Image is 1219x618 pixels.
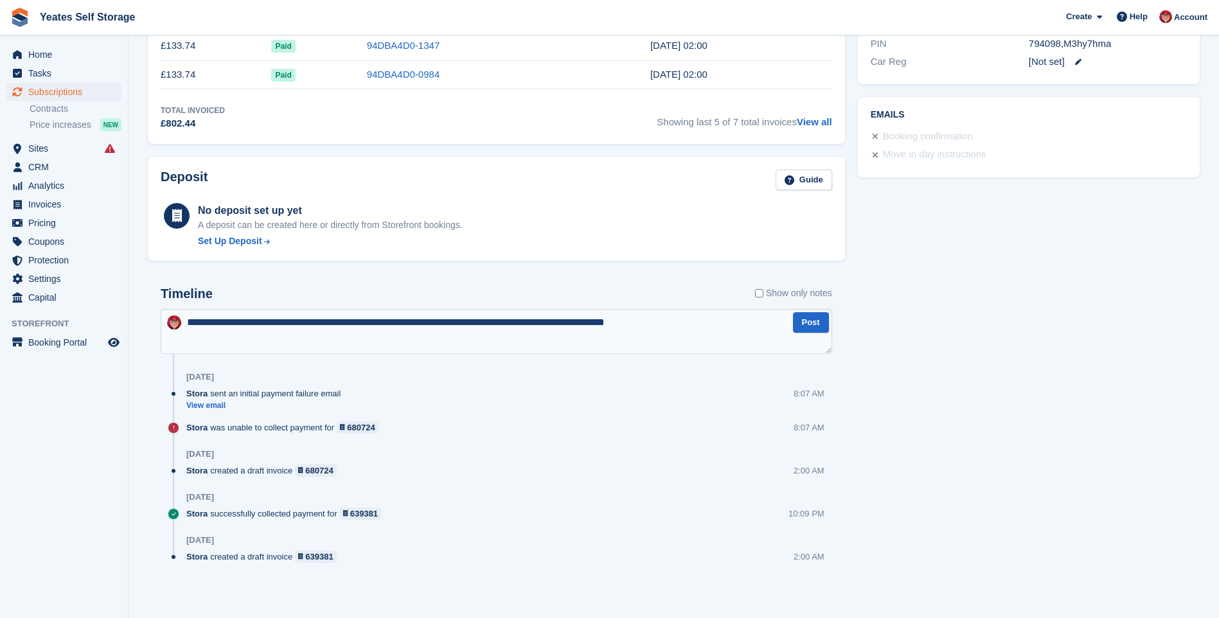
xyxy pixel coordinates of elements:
a: 94DBA4D0-1347 [367,40,440,51]
a: menu [6,214,121,232]
div: 10:09 PM [788,508,824,520]
span: Help [1130,10,1148,23]
span: Capital [28,288,105,306]
span: Subscriptions [28,83,105,101]
div: 794098,M3hy7hma [1029,37,1187,51]
div: 8:07 AM [794,387,824,400]
span: Stora [186,464,208,477]
div: 2:00 AM [794,551,824,563]
span: Stora [186,421,208,434]
a: menu [6,177,121,195]
span: Paid [271,40,295,53]
div: [Not set] [1029,55,1187,69]
a: Guide [776,170,832,191]
a: menu [6,158,121,176]
span: Stora [186,387,208,400]
div: 680724 [347,421,375,434]
a: 639381 [295,551,337,563]
img: Wendie Tanner [1159,10,1172,23]
a: menu [6,270,121,288]
span: Protection [28,251,105,269]
div: created a draft invoice [186,464,343,477]
div: [DATE] [186,535,214,545]
span: Paid [271,69,295,82]
div: Set Up Deposit [198,234,262,248]
button: Post [793,312,829,333]
h2: Deposit [161,170,208,191]
div: £802.44 [161,116,225,131]
a: View email [186,400,347,411]
span: Settings [28,270,105,288]
div: No deposit set up yet [198,203,463,218]
span: Storefront [12,317,128,330]
span: Pricing [28,214,105,232]
span: Sites [28,139,105,157]
a: 94DBA4D0-0984 [367,69,440,80]
div: Booking confirmation [883,129,973,145]
span: Booking Portal [28,333,105,351]
input: Show only notes [755,287,763,300]
div: [DATE] [186,449,214,459]
h2: Emails [871,110,1187,120]
time: 2025-04-08 01:00:45 UTC [650,69,707,80]
a: menu [6,251,121,269]
span: Analytics [28,177,105,195]
span: Create [1066,10,1092,23]
div: 639381 [305,551,333,563]
a: menu [6,288,121,306]
span: Invoices [28,195,105,213]
div: [DATE] [186,372,214,382]
div: 8:07 AM [794,421,824,434]
i: Smart entry sync failures have occurred [105,143,115,154]
a: menu [6,233,121,251]
a: Preview store [106,335,121,350]
h2: Timeline [161,287,213,301]
td: £133.74 [161,60,271,89]
a: menu [6,195,121,213]
div: [DATE] [186,492,214,502]
time: 2025-05-08 01:00:06 UTC [650,40,707,51]
span: Account [1174,11,1207,24]
div: 680724 [305,464,333,477]
div: sent an initial payment failure email [186,387,347,400]
div: Move in day instructions [883,147,986,163]
span: CRM [28,158,105,176]
a: Contracts [30,103,121,115]
a: menu [6,333,121,351]
div: Car Reg [871,55,1029,69]
a: Set Up Deposit [198,234,463,248]
a: View all [797,116,832,127]
div: NEW [100,118,121,131]
span: Price increases [30,119,91,131]
a: 639381 [340,508,382,520]
a: menu [6,46,121,64]
span: Home [28,46,105,64]
a: 680724 [337,421,378,434]
span: Stora [186,508,208,520]
a: menu [6,64,121,82]
span: Stora [186,551,208,563]
a: Yeates Self Storage [35,6,141,28]
label: Show only notes [755,287,832,300]
span: Showing last 5 of 7 total invoices [657,105,832,131]
div: PIN [871,37,1029,51]
a: Price increases NEW [30,118,121,132]
div: 639381 [350,508,378,520]
img: Wendie Tanner [167,315,181,330]
div: Total Invoiced [161,105,225,116]
div: was unable to collect payment for [186,421,385,434]
img: stora-icon-8386f47178a22dfd0bd8f6a31ec36ba5ce8667c1dd55bd0f319d3a0aa187defe.svg [10,8,30,27]
div: 2:00 AM [794,464,824,477]
td: £133.74 [161,31,271,60]
p: A deposit can be created here or directly from Storefront bookings. [198,218,463,232]
a: menu [6,139,121,157]
span: Coupons [28,233,105,251]
div: successfully collected payment for [186,508,387,520]
a: 680724 [295,464,337,477]
span: Tasks [28,64,105,82]
a: menu [6,83,121,101]
div: created a draft invoice [186,551,343,563]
